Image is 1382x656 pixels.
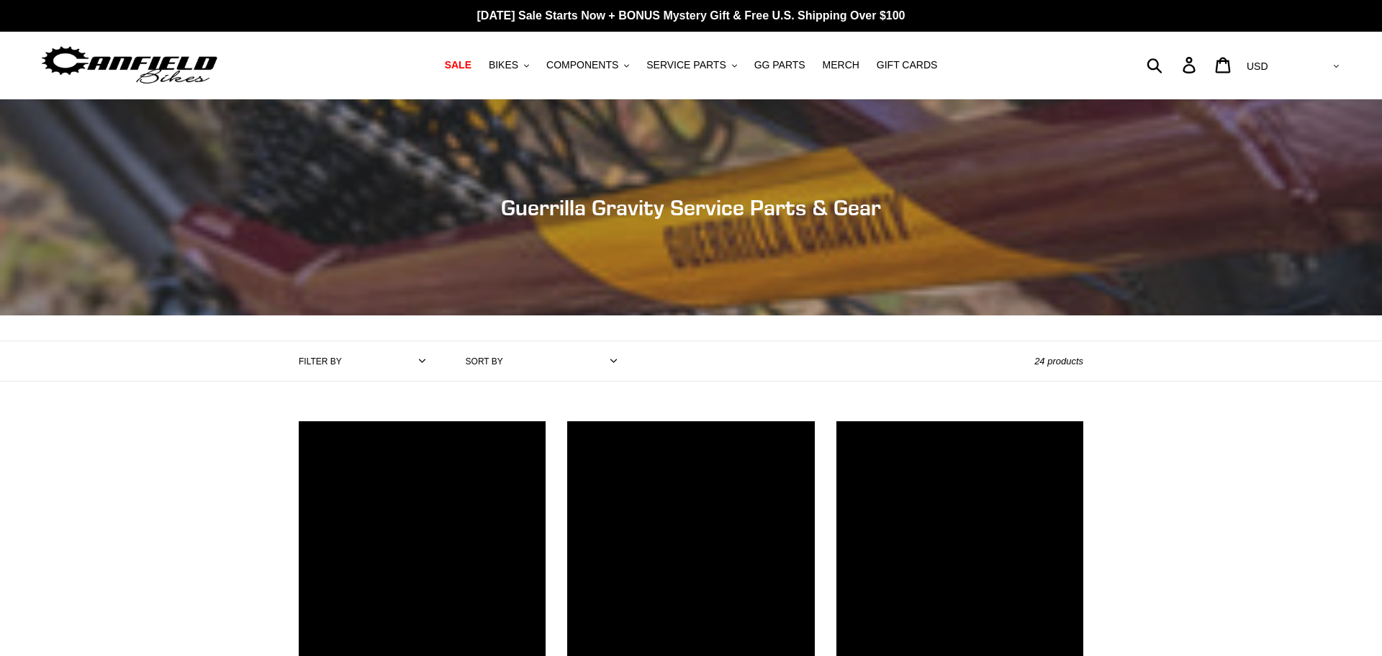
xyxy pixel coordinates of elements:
[639,55,744,75] button: SERVICE PARTS
[489,59,518,71] span: BIKES
[1155,49,1191,81] input: Search
[823,59,859,71] span: MERCH
[870,55,945,75] a: GIFT CARDS
[501,194,881,220] span: Guerrilla Gravity Service Parts & Gear
[445,59,471,71] span: SALE
[877,59,938,71] span: GIFT CARDS
[539,55,636,75] button: COMPONENTS
[482,55,536,75] button: BIKES
[754,59,805,71] span: GG PARTS
[546,59,618,71] span: COMPONENTS
[646,59,726,71] span: SERVICE PARTS
[40,42,220,88] img: Canfield Bikes
[1034,356,1083,367] span: 24 products
[816,55,867,75] a: MERCH
[747,55,813,75] a: GG PARTS
[299,355,342,368] label: Filter by
[438,55,479,75] a: SALE
[466,355,503,368] label: Sort by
